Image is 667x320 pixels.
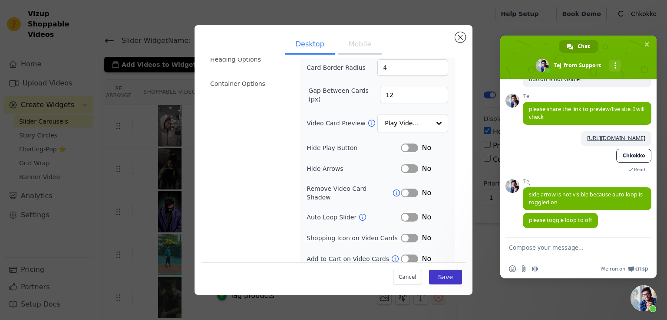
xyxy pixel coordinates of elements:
[422,163,431,174] span: No
[307,255,391,263] label: Add to Cart on Video Cards
[285,36,335,55] button: Desktop
[422,212,431,222] span: No
[601,265,648,272] a: We run onCrisp
[307,164,401,173] label: Hide Arrows
[307,184,392,202] label: Remove Video Card Shadow
[529,105,644,121] span: please share the link to preview/live site. I will check
[307,144,401,152] label: Hide Play Button
[631,285,657,311] a: Close chat
[205,51,291,68] li: Heading Options
[307,213,358,222] label: Auto Loop Slider
[635,265,648,272] span: Crisp
[307,234,401,242] label: Shopping Icon on Video Cards
[509,238,631,259] textarea: Compose your message...
[559,40,598,53] a: Chat
[308,86,380,104] label: Gap Between Cards (px)
[422,254,431,264] span: No
[338,36,382,55] button: Mobile
[523,179,651,185] span: Tej
[455,32,466,42] button: Close modal
[642,40,651,49] span: Close chat
[634,167,645,173] span: Read
[523,93,651,99] span: Tej
[307,63,366,72] label: Card Border Radius
[601,265,625,272] span: We run on
[422,143,431,153] span: No
[532,265,538,272] span: Audio message
[616,149,651,163] a: Chkokko
[307,119,367,127] label: Video Card Preview
[520,265,527,272] span: Send a file
[422,233,431,243] span: No
[529,216,592,224] span: please toggle loop to off
[578,40,590,53] span: Chat
[509,265,516,272] span: Insert an emoji
[429,270,462,284] button: Save
[529,191,643,206] span: side arrow is not visible because auto loop is toggled on
[422,188,431,198] span: No
[587,134,645,142] a: [URL][DOMAIN_NAME]
[205,75,291,92] li: Container Options
[393,270,422,284] button: Cancel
